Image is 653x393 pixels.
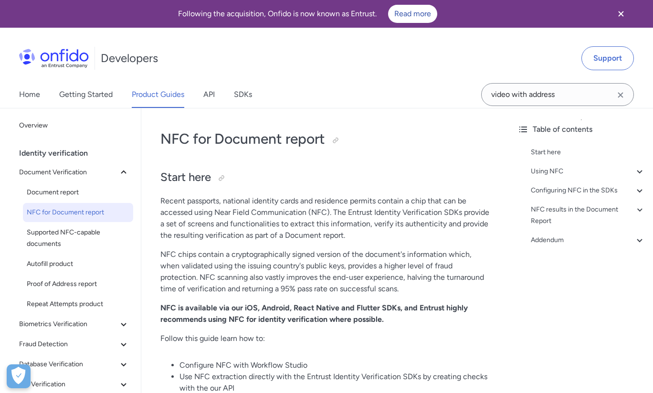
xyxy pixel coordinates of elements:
h1: NFC for Document report [160,129,491,149]
p: NFC chips contain a cryptographically signed version of the document's information which, when va... [160,249,491,295]
img: Onfido Logo [19,49,89,68]
span: Autofill product [27,258,129,270]
div: Table of contents [517,124,645,135]
a: Autofill product [23,255,133,274]
a: Read more [388,5,437,23]
h2: Start here [160,170,491,186]
button: Close banner [603,2,639,26]
a: Addendum [531,234,645,246]
svg: Close banner [615,8,627,20]
a: NFC results in the Document Report [531,204,645,227]
a: Product Guides [132,81,184,108]
a: SDKs [234,81,252,108]
h1: Developers [101,51,158,66]
a: Proof of Address report [23,275,133,294]
strong: NFC is available via our iOS, Android, React Native and Flutter SDKs, and Entrust highly recommen... [160,303,468,324]
div: Following the acquisition, Onfido is now known as Entrust. [11,5,603,23]
li: Configure NFC with Workflow Studio [179,360,491,371]
span: NFC for Document report [27,207,129,218]
div: Cookie Preferences [7,364,31,388]
a: Support [581,46,634,70]
span: Proof of Address report [27,278,129,290]
button: Open Preferences [7,364,31,388]
a: Supported NFC-capable documents [23,223,133,254]
span: Document report [27,187,129,198]
span: Fraud Detection [19,339,118,350]
p: Recent passports, national identity cards and residence permits contain a chip that can be access... [160,195,491,241]
p: Follow this guide learn how to: [160,333,491,344]
a: Start here [531,147,645,158]
a: Overview [15,116,133,135]
a: NFC for Document report [23,203,133,222]
a: Configuring NFC in the SDKs [531,185,645,196]
button: Fraud Detection [15,335,133,354]
svg: Clear search field button [615,89,626,101]
button: Database Verification [15,355,133,374]
span: Database Verification [19,359,118,370]
a: Document report [23,183,133,202]
a: Using NFC [531,166,645,177]
a: Repeat Attempts product [23,295,133,314]
span: Supported NFC-capable documents [27,227,129,250]
span: Repeat Attempts product [27,298,129,310]
div: Identity verification [19,144,137,163]
button: Document Verification [15,163,133,182]
span: Biometrics Verification [19,319,118,330]
span: Overview [19,120,129,131]
input: Onfido search input field [481,83,634,106]
button: Biometrics Verification [15,315,133,334]
a: Getting Started [59,81,113,108]
span: eID Verification [19,379,118,390]
a: API [203,81,215,108]
span: Document Verification [19,167,118,178]
a: Home [19,81,40,108]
